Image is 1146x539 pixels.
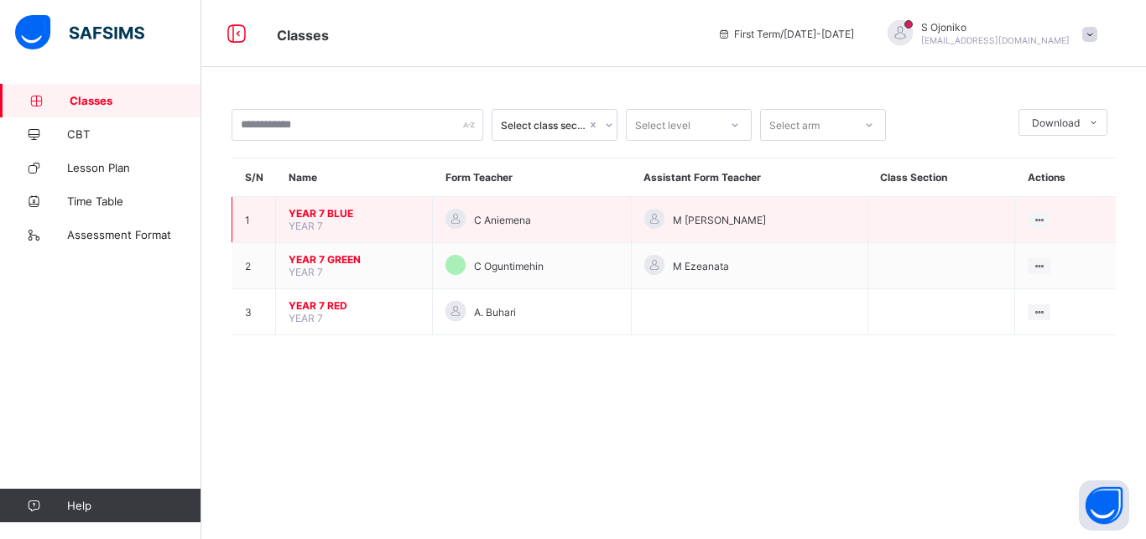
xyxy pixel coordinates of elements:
td: 2 [232,243,276,289]
span: C Aniemena [474,214,531,226]
span: YEAR 7 [289,312,323,324]
div: Select level [635,109,690,141]
div: Select class section [501,119,586,132]
td: 1 [232,197,276,243]
div: SOjoniko [871,20,1106,48]
span: Lesson Plan [67,161,201,174]
span: YEAR 7 BLUE [289,207,419,220]
div: Select arm [769,109,820,141]
span: S Ojoniko [921,21,1070,34]
span: YEAR 7 RED [289,299,419,312]
th: Name [276,158,433,197]
span: [EMAIL_ADDRESS][DOMAIN_NAME] [921,35,1070,45]
span: Classes [70,94,201,107]
span: Time Table [67,194,201,208]
span: CBT [67,127,201,141]
span: YEAR 7 GREEN [289,253,419,266]
span: YEAR 7 [289,266,323,278]
img: safsims [15,15,144,50]
th: Assistant Form Teacher [631,158,867,197]
span: Classes [277,27,329,44]
span: session/term information [717,28,854,40]
td: 3 [232,289,276,335]
span: A. Buhari [474,306,516,319]
span: M Ezeanata [673,260,729,272]
span: YEAR 7 [289,220,323,232]
th: Form Teacher [433,158,632,197]
span: M [PERSON_NAME] [673,214,766,226]
span: Help [67,499,201,512]
span: C Oguntimehin [474,260,544,272]
th: Class Section [867,158,1015,197]
button: Open asap [1079,480,1129,531]
th: Actions [1015,158,1116,197]
th: S/N [232,158,276,197]
span: Download [1032,117,1080,129]
span: Assessment Format [67,228,201,241]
